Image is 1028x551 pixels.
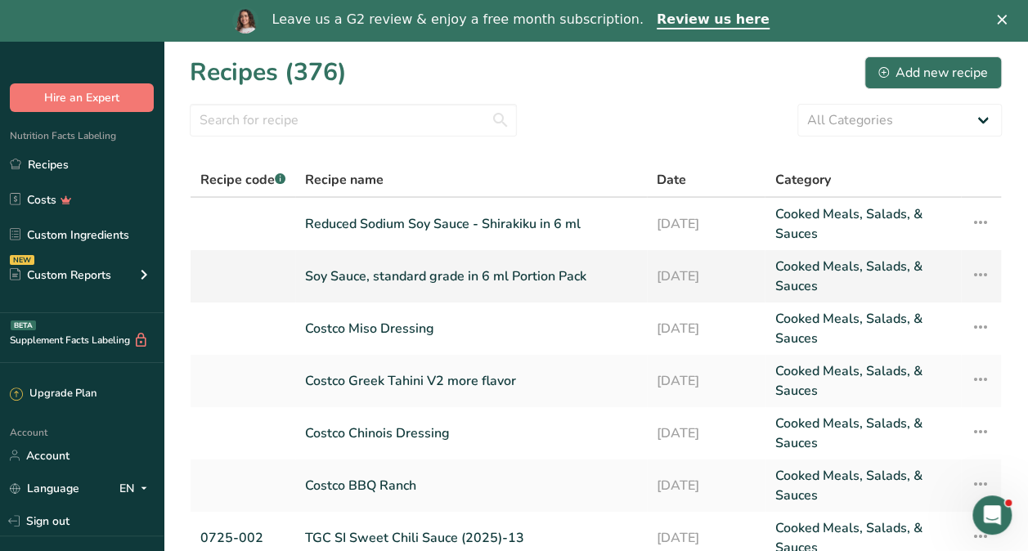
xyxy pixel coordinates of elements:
img: Profile image for Reem [232,7,258,34]
span: Recipe code [200,171,285,189]
a: [DATE] [657,361,756,401]
a: Cooked Meals, Salads, & Sauces [774,466,950,505]
a: Reduced Sodium Soy Sauce - Shirakiku in 6 ml [305,204,637,244]
a: [DATE] [657,257,756,296]
div: EN [119,478,154,498]
a: Language [10,474,79,503]
input: Search for recipe [190,104,517,137]
div: Close [997,15,1013,25]
div: Add new recipe [878,63,988,83]
a: Costco Miso Dressing [305,309,637,348]
a: Cooked Meals, Salads, & Sauces [774,204,950,244]
div: Upgrade Plan [10,386,97,402]
a: [DATE] [657,204,756,244]
div: NEW [10,255,34,265]
div: Leave us a G2 review & enjoy a free month subscription. [272,11,643,28]
a: Cooked Meals, Salads, & Sauces [774,257,950,296]
span: Recipe name [305,170,384,190]
div: BETA [11,320,36,330]
span: Date [657,170,686,190]
a: [DATE] [657,466,756,505]
a: [DATE] [657,414,756,453]
iframe: Intercom live chat [972,495,1012,535]
a: Costco Chinois Dressing [305,414,637,453]
a: Costco Greek Tahini V2 more flavor [305,361,637,401]
span: Category [774,170,830,190]
a: Review us here [657,11,770,29]
a: Cooked Meals, Salads, & Sauces [774,414,950,453]
a: [DATE] [657,309,756,348]
div: Custom Reports [10,267,111,284]
button: Add new recipe [864,56,1002,89]
a: Cooked Meals, Salads, & Sauces [774,361,950,401]
button: Hire an Expert [10,83,154,112]
a: Cooked Meals, Salads, & Sauces [774,309,950,348]
a: Costco BBQ Ranch [305,466,637,505]
h1: Recipes (376) [190,54,347,91]
a: Soy Sauce, standard grade in 6 ml Portion Pack [305,257,637,296]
